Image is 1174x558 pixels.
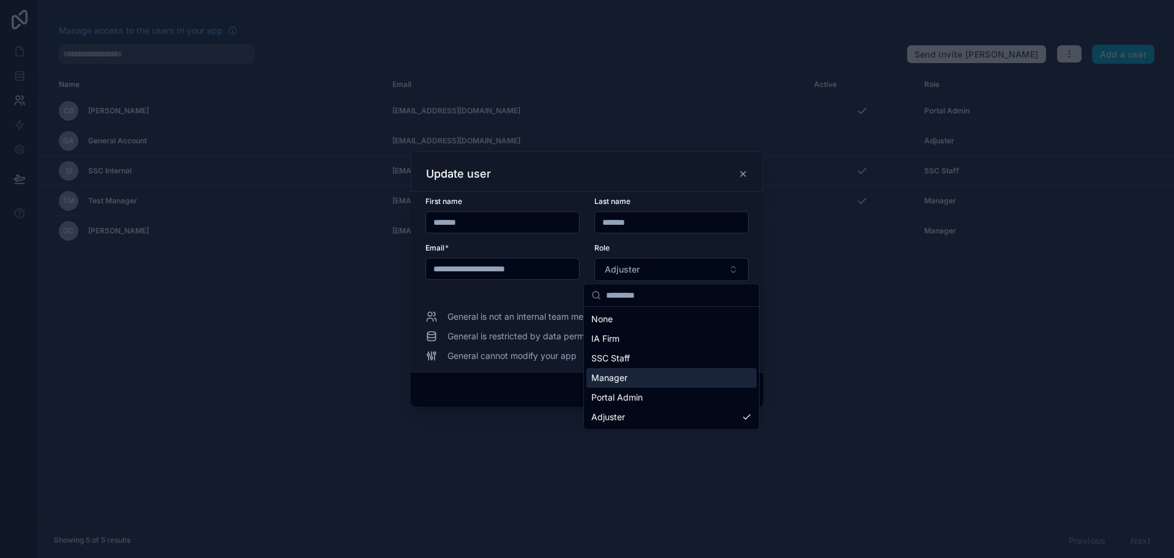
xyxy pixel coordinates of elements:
[594,258,749,281] button: Select Button
[591,372,627,384] span: Manager
[447,330,611,342] span: General is restricted by data permissions
[447,311,604,323] span: General is not an internal team member
[447,350,577,362] span: General cannot modify your app
[594,243,610,252] span: Role
[594,197,630,206] span: Last name
[425,243,444,252] span: Email
[591,391,643,404] span: Portal Admin
[426,167,491,181] h3: Update user
[591,352,630,364] span: SSC Staff
[586,309,757,329] div: None
[591,333,619,345] span: IA Firm
[591,411,625,423] span: Adjuster
[425,197,462,206] span: First name
[584,307,759,429] div: Suggestions
[605,263,640,276] span: Adjuster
